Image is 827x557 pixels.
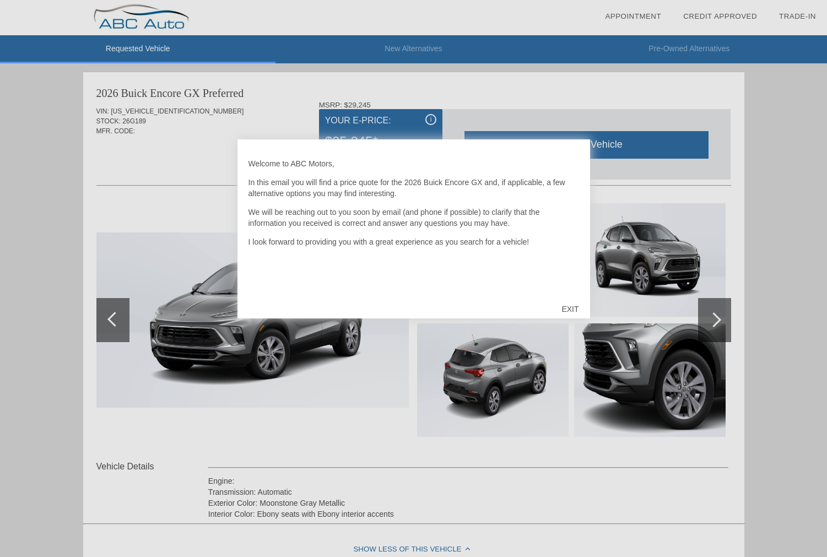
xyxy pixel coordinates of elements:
a: Appointment [605,12,661,20]
a: Credit Approved [683,12,757,20]
a: Trade-In [779,12,816,20]
p: In this email you will find a price quote for the 2026 Buick Encore GX and, if applicable, a few ... [248,177,579,199]
p: I look forward to providing you with a great experience as you search for a vehicle! [248,236,579,247]
p: We will be reaching out to you soon by email (and phone if possible) to clarify that the informat... [248,207,579,229]
p: Welcome to ABC Motors, [248,158,579,169]
div: EXIT [550,293,590,326]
